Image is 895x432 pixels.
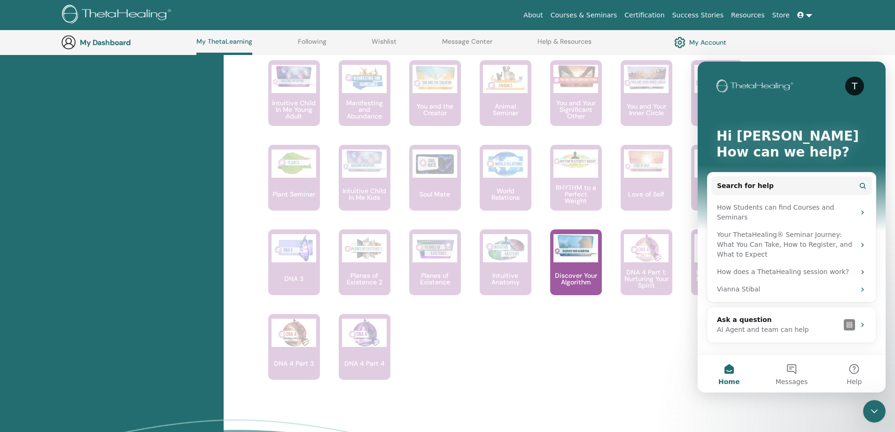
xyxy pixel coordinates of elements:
[280,275,307,282] p: DNA 3
[621,103,672,116] p: You and Your Inner Circle
[342,149,387,173] img: Intuitive Child In Me Kids
[480,272,531,285] p: Intuitive Anatomy
[412,149,457,178] img: Soul Mate
[483,65,528,93] img: Animal Seminar
[268,100,320,119] p: Intuitive Child In Me Young Adult
[621,60,672,145] a: You and Your Inner Circle You and Your Inner Circle
[624,191,668,197] p: Love of Self
[553,149,598,171] img: RHYTHM to a Perfect Weight
[691,103,743,116] p: You and the Earth
[341,360,389,367] p: DNA 4 Part 4
[480,60,531,145] a: Animal Seminar Animal Seminar
[691,188,743,201] p: Disease and Disorder
[624,149,669,173] img: Love of Self
[270,360,318,367] p: DNA 4 Part 3
[483,149,528,178] img: World Relations
[547,7,621,24] a: Courses & Seminars
[694,149,739,178] img: Disease and Disorder
[698,62,886,393] iframe: Intercom live chat
[61,35,76,50] img: generic-user-icon.jpg
[691,229,743,314] a: DNA 4 Part 2: Frequency of Manifesting DNA 4 Part 2: Frequency of Manifesting
[412,65,457,91] img: You and the Creator
[342,234,387,262] img: Planes of Existence 2
[372,38,397,53] a: Wishlist
[621,229,672,314] a: DNA 4 Part 1: Nurturing Your Spirit DNA 4 Part 1: Nurturing Your Spirit
[409,145,461,229] a: Soul Mate Soul Mate
[553,65,598,88] img: You and Your Significant Other
[268,314,320,399] a: DNA 4 Part 3 DNA 4 Part 3
[80,38,174,47] h3: My Dashboard
[342,65,387,93] img: Manifesting and Abundance
[863,400,886,423] iframe: Intercom live chat
[342,319,387,347] img: DNA 4 Part 4
[268,229,320,314] a: DNA 3 DNA 3
[269,191,319,197] p: Plant Seminar
[621,7,668,24] a: Certification
[339,145,390,229] a: Intuitive Child In Me Kids Intuitive Child In Me Kids
[480,145,531,229] a: World Relations World Relations
[621,269,672,289] p: DNA 4 Part 1: Nurturing Your Spirit
[339,314,390,399] a: DNA 4 Part 4 DNA 4 Part 4
[409,272,461,285] p: Planes of Existence
[550,145,602,229] a: RHYTHM to a Perfect Weight RHYTHM to a Perfect Weight
[409,60,461,145] a: You and the Creator You and the Creator
[483,234,528,262] img: Intuitive Anatomy
[550,184,602,204] p: RHYTHM to a Perfect Weight
[416,191,454,197] p: Soul Mate
[272,234,316,262] img: DNA 3
[691,145,743,229] a: Disease and Disorder Disease and Disorder
[480,103,531,116] p: Animal Seminar
[674,34,726,50] a: My Account
[691,60,743,145] a: You and the Earth You and the Earth
[550,100,602,119] p: You and Your Significant Other
[272,65,316,88] img: Intuitive Child In Me Young Adult
[339,188,390,201] p: Intuitive Child In Me Kids
[480,229,531,314] a: Intuitive Anatomy Intuitive Anatomy
[339,272,390,285] p: Planes of Existence 2
[412,234,457,262] img: Planes of Existence
[674,34,685,50] img: cog.svg
[553,234,598,257] img: Discover Your Algorithm
[769,7,794,24] a: Store
[694,65,739,90] img: You and the Earth
[272,319,316,347] img: DNA 4 Part 3
[480,188,531,201] p: World Relations
[550,272,602,285] p: Discover Your Algorithm
[624,234,669,262] img: DNA 4 Part 1: Nurturing Your Spirit
[537,38,591,53] a: Help & Resources
[550,229,602,314] a: Discover Your Algorithm Discover Your Algorithm
[550,60,602,145] a: You and Your Significant Other You and Your Significant Other
[339,60,390,145] a: Manifesting and Abundance Manifesting and Abundance
[442,38,492,53] a: Message Center
[268,60,320,145] a: Intuitive Child In Me Young Adult Intuitive Child In Me Young Adult
[520,7,546,24] a: About
[196,38,252,55] a: My ThetaLearning
[409,229,461,314] a: Planes of Existence Planes of Existence
[669,7,727,24] a: Success Stories
[339,229,390,314] a: Planes of Existence 2 Planes of Existence 2
[298,38,327,53] a: Following
[691,269,743,289] p: DNA 4 Part 2: Frequency of Manifesting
